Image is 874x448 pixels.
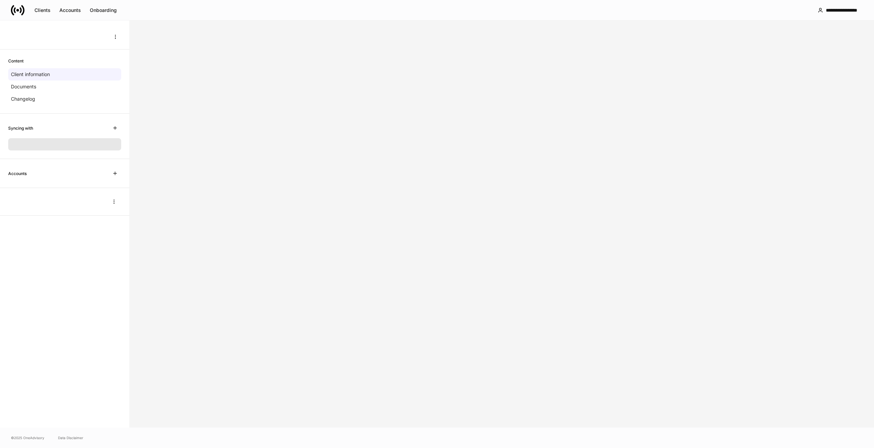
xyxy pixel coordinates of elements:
h6: Accounts [8,170,27,177]
span: © 2025 OneAdvisory [11,435,44,440]
div: Clients [34,8,51,13]
a: Documents [8,81,121,93]
p: Client information [11,71,50,78]
a: Changelog [8,93,121,105]
a: Client information [8,68,121,81]
div: Accounts [59,8,81,13]
a: Data Disclaimer [58,435,83,440]
h6: Syncing with [8,125,33,131]
div: Onboarding [90,8,117,13]
button: Accounts [55,5,85,16]
button: Clients [30,5,55,16]
p: Documents [11,83,36,90]
h6: Content [8,58,24,64]
p: Changelog [11,96,35,102]
button: Onboarding [85,5,121,16]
